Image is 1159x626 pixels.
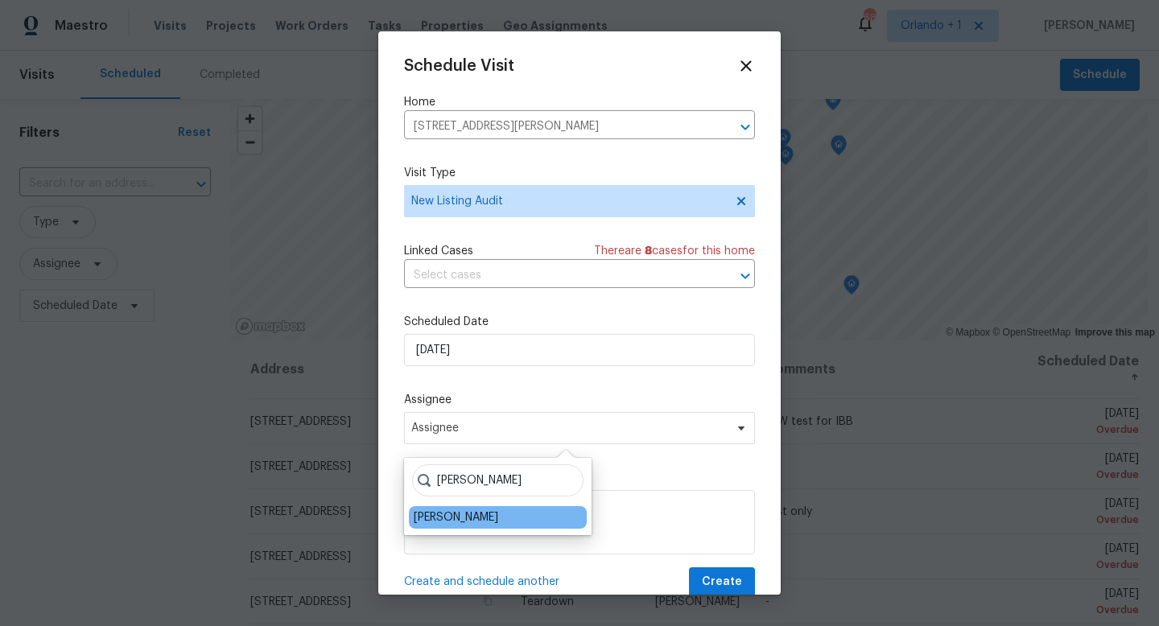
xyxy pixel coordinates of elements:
[404,334,755,366] input: M/D/YYYY
[411,193,724,209] span: New Listing Audit
[645,245,652,257] span: 8
[404,58,514,74] span: Schedule Visit
[404,114,710,139] input: Enter in an address
[404,314,755,330] label: Scheduled Date
[411,422,727,434] span: Assignee
[734,116,757,138] button: Open
[734,265,757,287] button: Open
[594,243,755,259] span: There are case s for this home
[737,57,755,75] span: Close
[404,165,755,181] label: Visit Type
[404,243,473,259] span: Linked Cases
[404,392,755,408] label: Assignee
[404,574,559,590] span: Create and schedule another
[404,94,755,110] label: Home
[414,509,498,525] div: [PERSON_NAME]
[404,263,710,288] input: Select cases
[702,572,742,592] span: Create
[689,567,755,597] button: Create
